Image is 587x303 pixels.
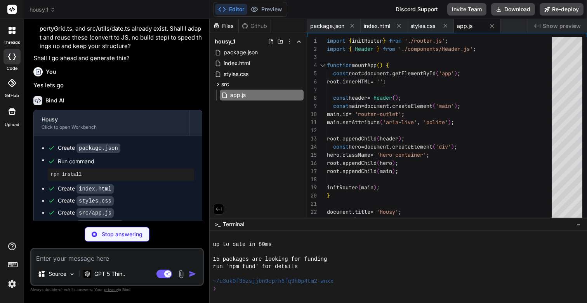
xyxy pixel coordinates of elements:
[307,37,317,45] div: 1
[213,263,298,270] span: run `npm fund` for details
[30,286,204,293] p: Always double-check its answers. Your in Bind
[58,221,123,229] div: Create
[377,45,380,52] span: }
[247,4,285,15] button: Preview
[58,197,114,205] div: Create
[377,135,380,142] span: (
[577,220,581,228] span: −
[361,102,364,109] span: =
[436,70,439,77] span: (
[76,220,123,230] code: src/router.js
[398,208,401,215] span: ;
[339,159,342,166] span: .
[327,151,339,158] span: hero
[380,119,383,126] span: (
[364,22,390,30] span: index.html
[76,184,114,194] code: index.html
[391,3,443,16] div: Discord Support
[342,111,349,118] span: id
[327,111,339,118] span: main
[445,37,448,44] span: ;
[327,37,346,44] span: import
[223,48,259,57] span: package.json
[339,168,342,175] span: .
[327,62,352,69] span: function
[361,70,364,77] span: =
[358,184,361,191] span: (
[342,135,377,142] span: appendChild
[392,102,432,109] span: createElement
[307,53,317,61] div: 3
[49,270,66,278] p: Source
[307,86,317,94] div: 7
[45,97,64,104] h6: Bind AI
[223,220,244,228] span: Terminal
[389,143,392,150] span: .
[377,168,380,175] span: (
[5,277,19,291] img: settings
[395,159,398,166] span: ;
[423,119,448,126] span: 'polite'
[392,94,395,101] span: (
[30,6,56,14] span: housy_1
[339,135,342,142] span: .
[401,111,405,118] span: ;
[307,45,317,53] div: 2
[370,78,373,85] span: =
[380,168,392,175] span: main
[355,216,358,223] span: )
[33,81,202,90] p: Yes lets go
[223,69,249,79] span: styles.css
[398,94,401,101] span: ;
[307,126,317,135] div: 12
[355,45,373,52] span: Header
[373,184,377,191] span: )
[76,208,114,218] code: src/app.js
[380,135,398,142] span: header
[307,208,317,216] div: 22
[349,143,361,150] span: hero
[221,80,229,88] span: src
[327,184,358,191] span: initRouter
[355,111,401,118] span: 'router-outlet'
[540,3,584,16] button: Re-deploy
[383,45,395,52] span: from
[389,102,392,109] span: .
[361,184,373,191] span: main
[457,22,472,30] span: app.js
[377,208,398,215] span: 'Housy'
[327,192,330,199] span: }
[239,22,271,30] div: Github
[94,270,125,278] p: GPT 5 Thin..
[364,70,389,77] span: document
[457,102,460,109] span: ;
[349,102,361,109] span: main
[342,151,370,158] span: className
[349,111,352,118] span: =
[34,110,189,136] button: HousyClick to open Workbench
[417,119,420,126] span: ,
[333,102,349,109] span: const
[76,144,120,153] code: package.json
[215,38,235,45] span: housy_1
[42,116,181,123] div: Housy
[307,192,317,200] div: 20
[307,135,317,143] div: 13
[410,22,435,30] span: styles.css
[307,143,317,151] div: 14
[215,220,221,228] span: >_
[392,159,395,166] span: )
[307,118,317,126] div: 11
[76,196,114,206] code: styles.css
[7,65,17,72] label: code
[307,78,317,86] div: 6
[69,271,75,277] img: Pick Models
[395,94,398,101] span: )
[58,185,114,193] div: Create
[327,45,346,52] span: import
[327,168,339,175] span: root
[454,102,457,109] span: )
[327,208,352,215] span: document
[377,184,380,191] span: ;
[307,184,317,192] div: 19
